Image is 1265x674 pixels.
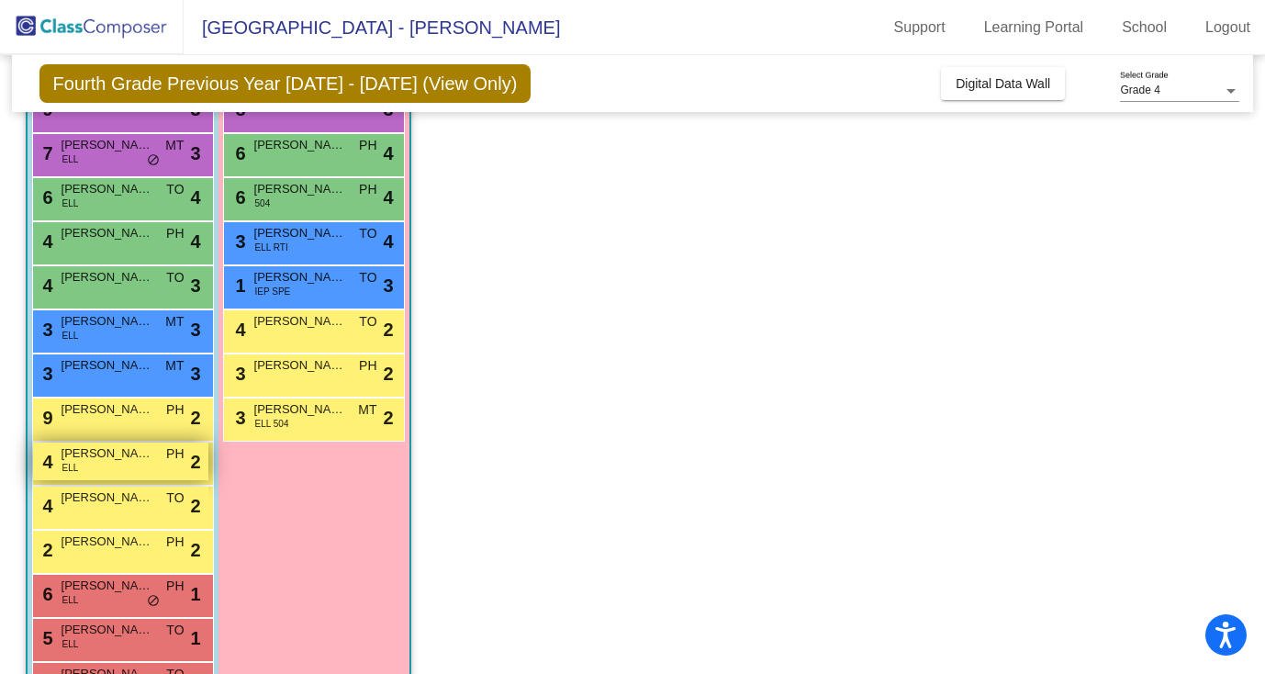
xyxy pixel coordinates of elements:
span: [PERSON_NAME] [254,136,346,154]
span: [GEOGRAPHIC_DATA] - [PERSON_NAME] [184,13,560,42]
span: 2 [383,404,393,432]
span: 3 [39,320,53,340]
span: [PERSON_NAME] [254,224,346,242]
span: 4 [39,496,53,516]
span: do_not_disturb_alt [147,594,160,609]
span: PH [166,400,184,420]
span: 3 [190,272,200,299]
span: 7 [39,143,53,163]
span: 6 [231,143,246,163]
span: 3 [190,316,200,343]
span: [PERSON_NAME] [62,224,153,242]
a: Logout [1191,13,1265,42]
span: [PERSON_NAME] [62,312,153,331]
span: 6 [231,187,246,208]
span: ELL [62,461,79,475]
button: Digital Data Wall [941,67,1065,100]
span: PH [359,180,376,199]
span: 4 [383,184,393,211]
span: Digital Data Wall [956,76,1050,91]
span: 4 [39,452,53,472]
span: PH [166,577,184,596]
span: TO [359,224,376,243]
span: 2 [383,360,393,388]
span: [PERSON_NAME] [PERSON_NAME] [62,136,153,154]
a: School [1107,13,1181,42]
span: Fourth Grade Previous Year [DATE] - [DATE] (View Only) [39,64,532,103]
span: do_not_disturb_alt [147,153,160,168]
span: [PERSON_NAME] [PERSON_NAME] [62,400,153,419]
span: ELL [62,197,79,210]
span: [PERSON_NAME] [254,312,346,331]
span: [PERSON_NAME] [62,621,153,639]
span: TO [166,180,184,199]
span: 2 [190,536,200,564]
span: 1 [190,580,200,608]
span: TO [359,268,376,287]
span: [PERSON_NAME] [254,400,346,419]
span: Grade 4 [1120,84,1159,96]
span: MT [358,400,376,420]
span: MT [165,356,184,376]
span: 4 [383,140,393,167]
span: 6 [39,584,53,604]
span: 3 [190,360,200,388]
span: 2 [383,316,393,343]
span: PH [166,224,184,243]
span: 4 [190,228,200,255]
span: TO [166,489,184,508]
span: 504 [255,197,271,210]
span: 3 [231,408,246,428]
span: 4 [383,228,393,255]
span: 2 [190,404,200,432]
span: ELL 504 [255,417,289,431]
span: PH [359,136,376,155]
span: ELL [62,593,79,607]
span: 3 [190,140,200,167]
span: 3 [231,364,246,384]
span: PH [166,444,184,464]
span: [PERSON_NAME] [62,577,153,595]
span: IEP SPE [255,285,291,298]
a: Support [879,13,960,42]
span: 4 [231,320,246,340]
span: ELL [62,152,79,166]
span: TO [166,621,184,640]
a: Learning Portal [969,13,1099,42]
span: [PERSON_NAME] [62,180,153,198]
span: ELL [62,637,79,651]
span: PH [359,356,376,376]
span: 4 [190,184,200,211]
span: 2 [190,492,200,520]
span: 4 [39,231,53,252]
span: [PERSON_NAME] [62,356,153,375]
span: TO [359,312,376,331]
span: 1 [231,275,246,296]
span: 9 [39,408,53,428]
span: 5 [39,628,53,648]
span: [PERSON_NAME] [62,489,153,507]
span: [PERSON_NAME] [254,180,346,198]
span: ELL [62,329,79,343]
span: MT [165,136,184,155]
span: [PERSON_NAME] [62,444,153,463]
span: 2 [190,448,200,476]
span: TO [166,268,184,287]
span: MT [165,312,184,331]
span: 4 [39,275,53,296]
span: 3 [383,272,393,299]
span: 3 [231,231,246,252]
span: 3 [39,364,53,384]
span: [PERSON_NAME] [62,533,153,551]
span: [PERSON_NAME] [254,268,346,286]
span: 6 [39,187,53,208]
span: [PERSON_NAME] [62,268,153,286]
span: ELL RTI [255,241,288,254]
span: 1 [190,624,200,652]
span: 2 [39,540,53,560]
span: [PERSON_NAME] [254,356,346,375]
span: PH [166,533,184,552]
